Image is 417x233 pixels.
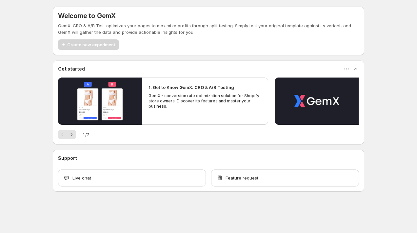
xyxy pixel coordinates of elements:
button: Next [67,130,76,139]
p: GemX: CRO & A/B Test optimizes your pages to maximize profits through split testing. Simply test ... [58,22,359,35]
p: GemX - conversion rate optimization solution for Shopify store owners. Discover its features and ... [149,93,261,109]
span: 1 / 2 [83,131,89,138]
nav: Pagination [58,130,76,139]
button: Play video [275,77,359,125]
h2: 1. Get to Know GemX: CRO & A/B Testing [149,84,234,91]
span: Feature request [226,175,258,181]
h5: Welcome to GemX [58,12,116,20]
h3: Get started [58,66,85,72]
span: Live chat [72,175,91,181]
h3: Support [58,155,77,161]
button: Play video [58,77,142,125]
